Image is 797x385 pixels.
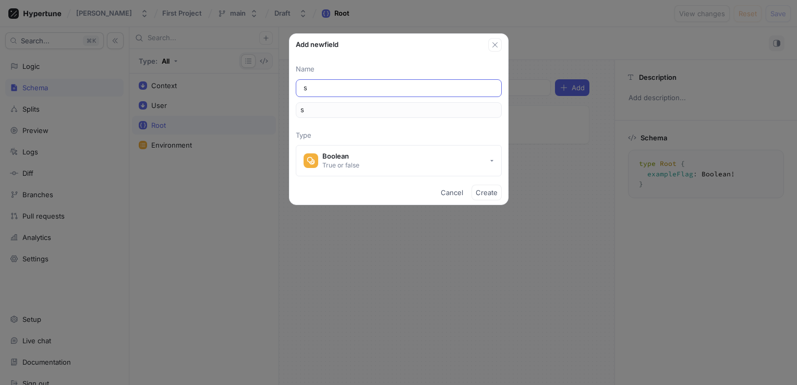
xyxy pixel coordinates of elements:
button: Cancel [437,185,467,200]
p: Name [296,64,502,75]
div: Boolean [322,152,359,161]
span: Cancel [441,189,463,196]
span: Create [476,189,498,196]
button: BooleanTrue or false [296,145,502,176]
input: Enter a name for this field [304,83,494,93]
button: Create [472,185,502,200]
p: Type [296,130,502,141]
p: Add new field [296,40,339,50]
div: True or false [322,161,359,170]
